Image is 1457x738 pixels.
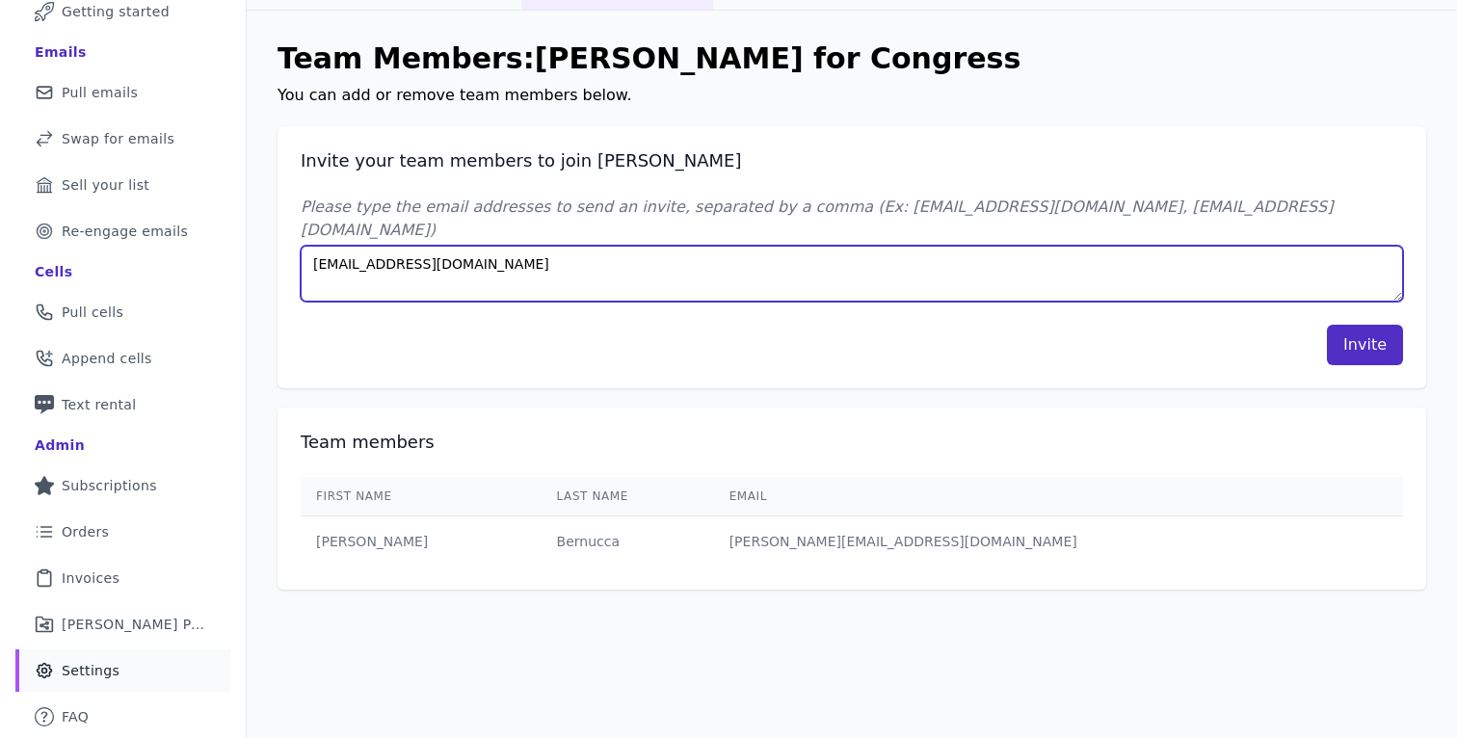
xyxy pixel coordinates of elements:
a: Invoices [15,557,230,599]
th: Email [714,477,1351,516]
span: Subscriptions [62,476,157,495]
a: Re-engage emails [15,210,230,252]
p: You can add or remove team members below. [278,84,1426,107]
span: Invoices [62,568,119,588]
div: Cells [35,262,72,281]
span: Pull emails [62,83,138,102]
span: Swap for emails [62,129,174,148]
span: [PERSON_NAME] Performance [62,615,207,634]
a: Settings [15,649,230,692]
button: Invite [1327,325,1403,365]
a: Pull cells [15,291,230,333]
span: Getting started [62,2,170,21]
span: Sell your list [62,175,149,195]
a: Orders [15,511,230,553]
td: [PERSON_NAME][EMAIL_ADDRESS][DOMAIN_NAME] [714,516,1351,567]
div: Admin [35,435,85,455]
td: Bernucca [542,516,714,567]
h1: Team Members: [PERSON_NAME] for Congress [278,41,1426,76]
span: Re-engage emails [62,222,188,241]
span: Orders [62,522,109,541]
span: Text rental [62,395,137,414]
a: Text rental [15,383,230,426]
th: First Name [301,477,542,516]
th: Last Name [542,477,714,516]
h2: Invite your team members to join [PERSON_NAME] [301,149,1403,172]
a: Append cells [15,337,230,380]
span: Append cells [62,349,152,368]
h2: Team members [301,431,1403,454]
a: [PERSON_NAME] Performance [15,603,230,646]
span: Pull cells [62,303,123,322]
label: Please type the email addresses to send an invite, separated by a comma (Ex: [EMAIL_ADDRESS][DOMA... [301,196,1403,242]
span: FAQ [62,707,89,726]
a: Swap for emails [15,118,230,160]
td: [PERSON_NAME] [301,516,542,567]
div: Emails [35,42,87,62]
a: FAQ [15,696,230,738]
a: Pull emails [15,71,230,114]
a: Sell your list [15,164,230,206]
a: Subscriptions [15,464,230,507]
span: Settings [62,661,119,680]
